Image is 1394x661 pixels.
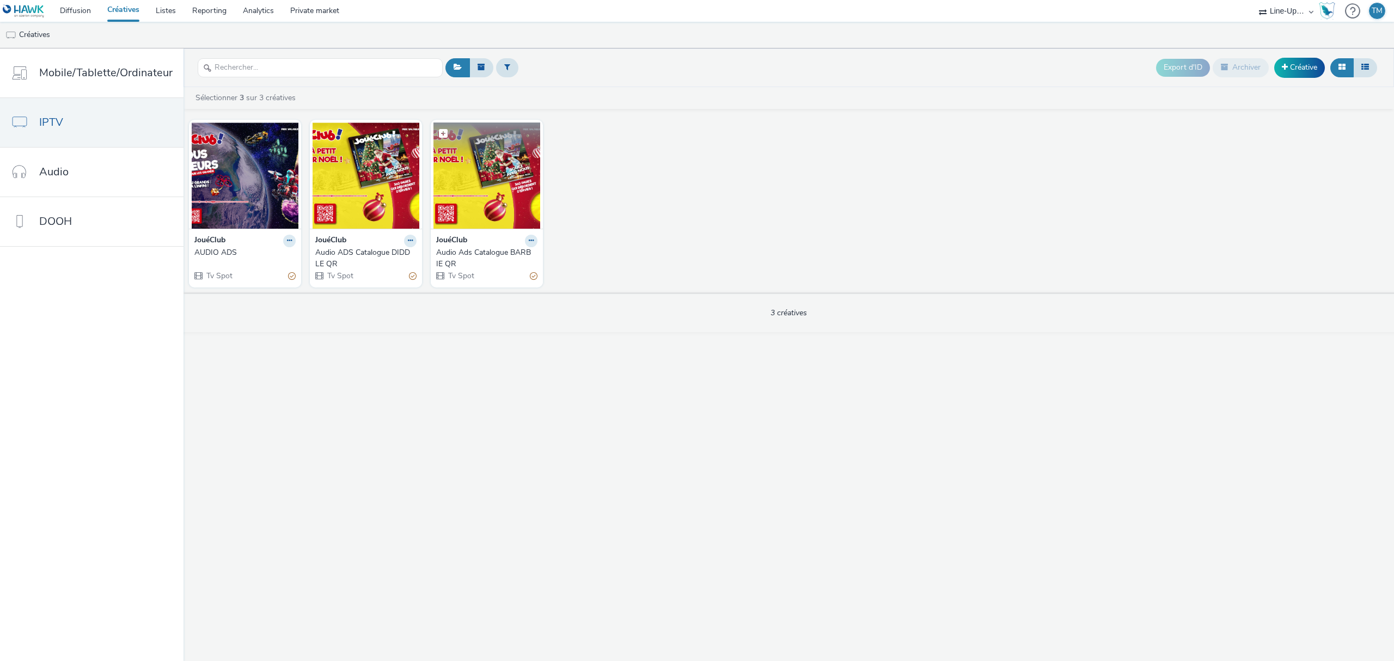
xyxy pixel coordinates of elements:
a: AUDIO ADS [194,247,296,258]
span: 3 créatives [771,308,807,318]
button: Archiver [1213,58,1269,77]
strong: JouéClub [436,235,467,247]
div: Partiellement valide [409,271,417,282]
div: Partiellement valide [530,271,537,282]
button: Liste [1353,58,1377,77]
a: Audio Ads Catalogue BARBIE QR [436,247,537,270]
strong: JouéClub [315,235,346,247]
input: Rechercher... [198,58,443,77]
img: tv [5,30,16,41]
a: Sélectionner sur 3 créatives [194,93,300,103]
span: Tv Spot [205,271,233,281]
img: Audio Ads Catalogue BARBIE QR visual [433,123,540,229]
img: Audio ADS Catalogue DIDDLE QR visual [313,123,419,229]
span: Audio [39,164,69,180]
img: AUDIO ADS visual [192,123,298,229]
span: Tv Spot [447,271,474,281]
div: Audio ADS Catalogue DIDDLE QR [315,247,412,270]
span: Mobile/Tablette/Ordinateur [39,65,173,81]
a: Audio ADS Catalogue DIDDLE QR [315,247,417,270]
span: Tv Spot [326,271,353,281]
a: Hawk Academy [1319,2,1340,20]
img: Hawk Academy [1319,2,1335,20]
a: Créative [1274,58,1325,77]
div: TM [1372,3,1383,19]
strong: JouéClub [194,235,225,247]
span: IPTV [39,114,63,130]
div: Partiellement valide [288,271,296,282]
button: Grille [1330,58,1354,77]
div: Audio Ads Catalogue BARBIE QR [436,247,533,270]
img: undefined Logo [3,4,45,18]
button: Export d'ID [1156,59,1210,76]
div: AUDIO ADS [194,247,291,258]
span: DOOH [39,213,72,229]
strong: 3 [240,93,244,103]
